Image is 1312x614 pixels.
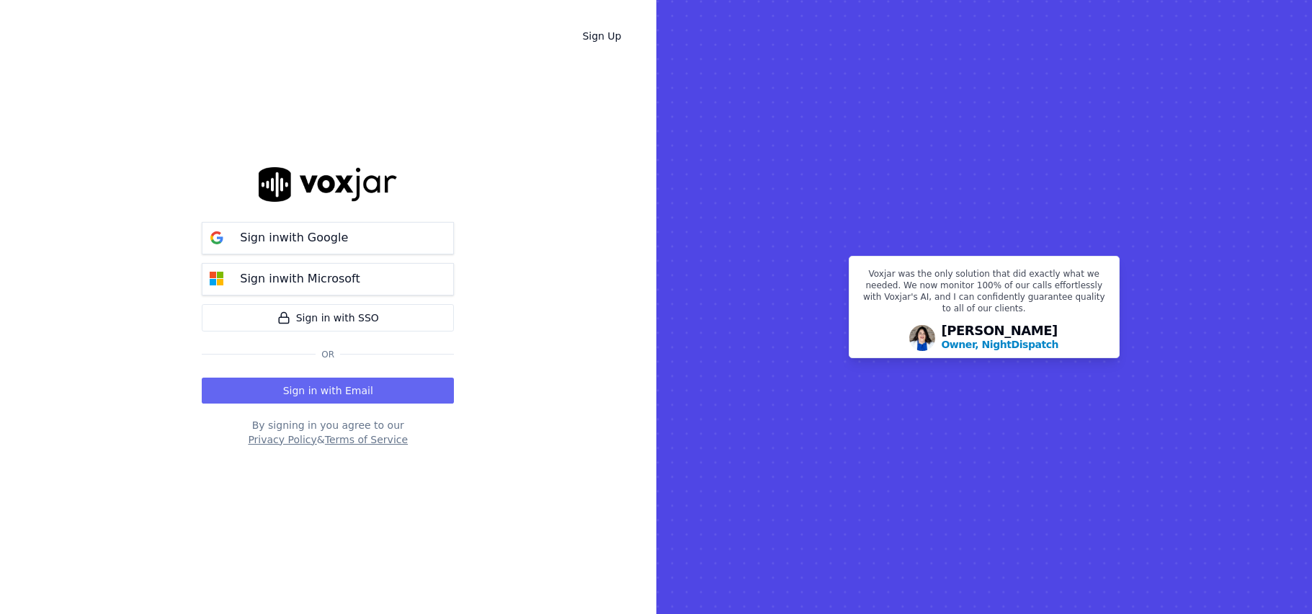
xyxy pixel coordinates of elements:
p: Sign in with Microsoft [240,270,360,288]
span: Or [316,349,340,360]
p: Sign in with Google [240,229,348,246]
p: Voxjar was the only solution that did exactly what we needed. We now monitor 100% of our calls ef... [858,268,1110,320]
button: Sign in with Email [202,378,454,404]
a: Sign Up [571,23,633,49]
a: Sign in with SSO [202,304,454,332]
button: Sign inwith Microsoft [202,263,454,295]
p: Owner, NightDispatch [941,337,1058,352]
img: microsoft Sign in button [202,264,231,293]
img: Avatar [909,325,935,351]
img: google Sign in button [202,223,231,252]
button: Sign inwith Google [202,222,454,254]
img: logo [259,167,397,201]
div: [PERSON_NAME] [941,324,1058,352]
button: Terms of Service [325,432,408,447]
button: Privacy Policy [248,432,316,447]
div: By signing in you agree to our & [202,418,454,447]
